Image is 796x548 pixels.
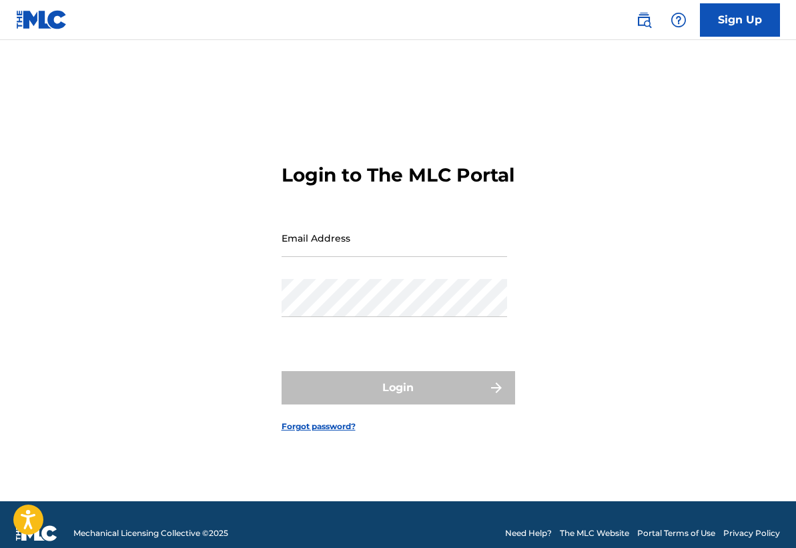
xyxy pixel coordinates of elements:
[631,7,657,33] a: Public Search
[671,12,687,28] img: help
[637,527,715,539] a: Portal Terms of Use
[723,527,780,539] a: Privacy Policy
[505,527,552,539] a: Need Help?
[16,525,57,541] img: logo
[282,421,356,433] a: Forgot password?
[636,12,652,28] img: search
[282,164,514,187] h3: Login to The MLC Portal
[665,7,692,33] div: Help
[560,527,629,539] a: The MLC Website
[16,10,67,29] img: MLC Logo
[73,527,228,539] span: Mechanical Licensing Collective © 2025
[700,3,780,37] a: Sign Up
